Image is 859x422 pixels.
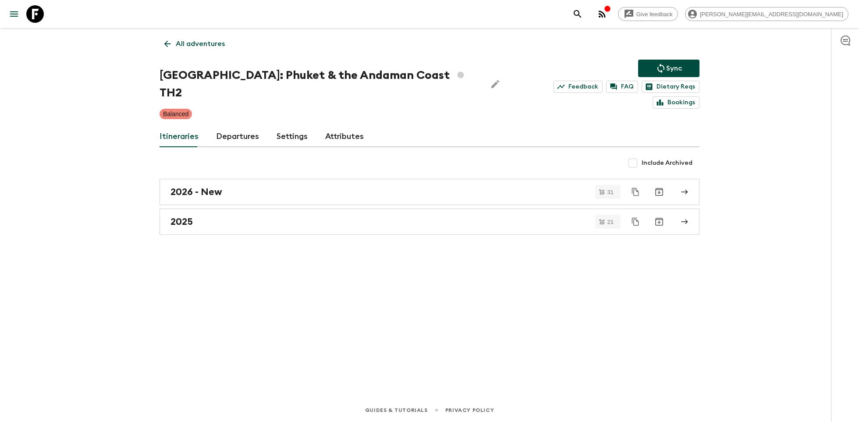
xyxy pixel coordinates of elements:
[365,405,428,415] a: Guides & Tutorials
[618,7,678,21] a: Give feedback
[170,186,222,198] h2: 2026 - New
[445,405,494,415] a: Privacy Policy
[160,35,230,53] a: All adventures
[569,5,586,23] button: search adventures
[170,216,193,227] h2: 2025
[277,126,308,147] a: Settings
[160,126,199,147] a: Itineraries
[653,96,699,109] a: Bookings
[602,189,619,195] span: 31
[650,213,668,231] button: Archive
[628,214,643,230] button: Duplicate
[216,126,259,147] a: Departures
[602,219,619,225] span: 21
[176,39,225,49] p: All adventures
[642,159,692,167] span: Include Archived
[606,81,638,93] a: FAQ
[638,60,699,77] button: Sync adventure departures to the booking engine
[685,7,848,21] div: [PERSON_NAME][EMAIL_ADDRESS][DOMAIN_NAME]
[695,11,848,18] span: [PERSON_NAME][EMAIL_ADDRESS][DOMAIN_NAME]
[650,183,668,201] button: Archive
[163,110,188,118] p: Balanced
[554,81,603,93] a: Feedback
[325,126,364,147] a: Attributes
[160,179,699,205] a: 2026 - New
[666,63,682,74] p: Sync
[486,67,504,102] button: Edit Adventure Title
[160,209,699,235] a: 2025
[628,184,643,200] button: Duplicate
[632,11,678,18] span: Give feedback
[642,81,699,93] a: Dietary Reqs
[5,5,23,23] button: menu
[160,67,479,102] h1: [GEOGRAPHIC_DATA]: Phuket & the Andaman Coast TH2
